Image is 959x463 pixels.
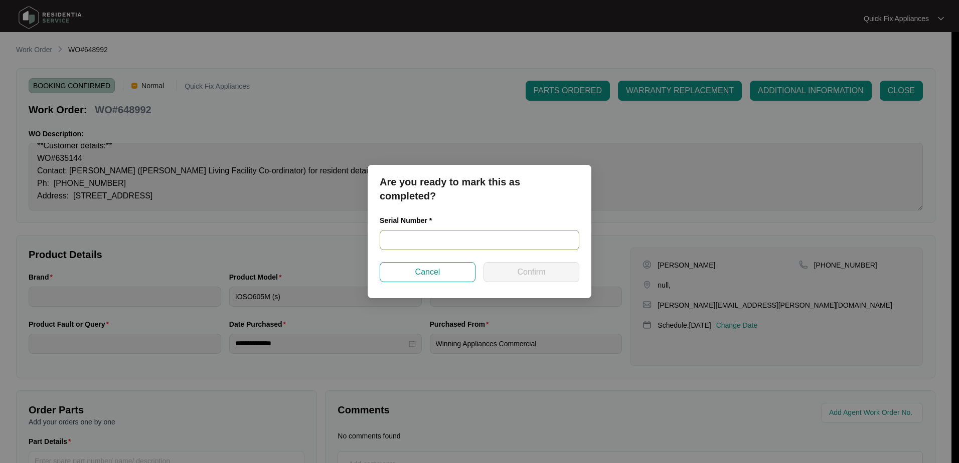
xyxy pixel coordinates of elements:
[380,262,475,282] button: Cancel
[380,175,579,189] p: Are you ready to mark this as
[484,262,579,282] button: Confirm
[380,189,579,203] p: completed?
[380,215,439,225] label: Serial Number *
[415,266,440,278] span: Cancel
